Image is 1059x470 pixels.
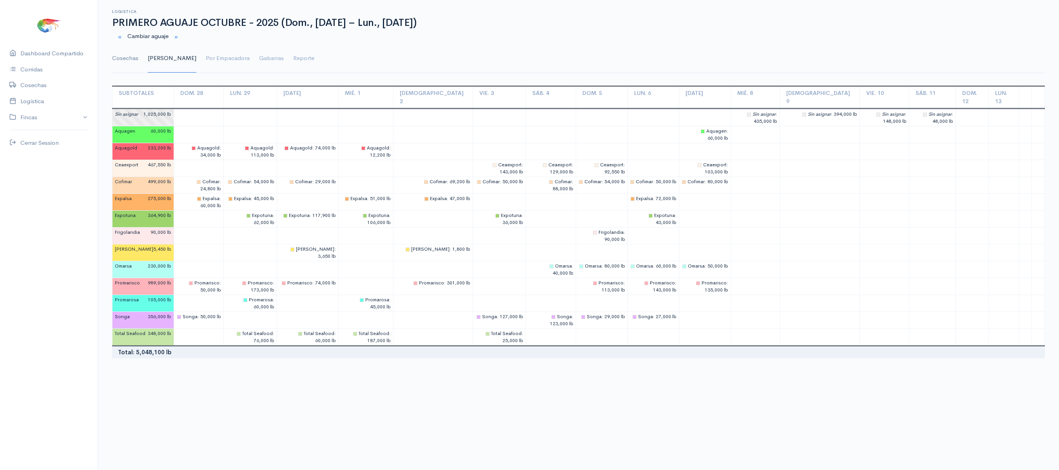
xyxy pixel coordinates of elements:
[585,263,602,269] span: Omarsa
[115,279,140,286] span: Promarisco
[151,128,171,135] span: 60,000 lb
[956,86,988,108] td: Dom. 12
[654,212,675,219] span: Expotuna
[283,212,336,219] span: : 117,900 lb
[192,145,221,158] span: : 34,000 lb
[636,195,653,202] span: Expalsa
[928,111,952,117] span: Sin asignar
[600,162,624,168] span: Ceaexport
[228,179,274,185] span: : 54,000 lb
[247,212,274,226] span: : 62,000 lb
[285,145,336,151] span: : 74,000 lb
[584,179,602,185] span: Cofimar
[424,195,470,202] span: : 47,000 lb
[627,86,679,108] td: Lun. 6
[115,111,138,118] span: Sin asignar
[249,297,273,303] span: Promarosa
[419,280,444,286] span: Promarisco
[860,86,909,108] td: Vie. 10
[747,111,777,124] span: : 435,000 lb
[259,44,284,73] a: Gabarras
[498,162,522,168] span: Ceaexport
[413,280,470,286] span: : 301,000 lb
[289,212,310,219] span: Expotuna
[706,128,727,134] span: Aquagen
[153,246,171,253] span: 5,450 lb
[183,313,198,320] span: Songa
[148,212,171,219] span: 364,900 lb
[495,212,523,226] span: : 36,000 lb
[679,86,731,108] td: [DATE]
[148,44,196,73] a: [PERSON_NAME]
[393,86,473,108] td: [DEMOGRAPHIC_DATA] 2
[406,246,470,252] span: : 1,800 lb
[224,86,277,108] td: Lun. 29
[360,297,391,310] span: : 45,000 lb
[248,280,273,286] span: Promarisco
[242,330,273,337] span: Total Seafood
[557,313,572,320] span: Songa
[197,179,221,192] span: : 24,800 lb
[486,330,523,344] span: : 25,000 lb
[148,330,171,337] span: 348,000 lb
[228,195,274,202] span: : 45,000 lb
[304,330,334,337] span: Total Seafood
[197,195,221,209] span: : 60,000 lb
[555,263,572,269] span: Omarsa
[290,179,336,185] span: : 29,000 lb
[112,9,1045,14] h6: Logistica
[701,128,728,141] span: : 60,000 lb
[644,280,676,293] span: : 143,000 lb
[698,162,728,175] span: : 103,000 lb
[988,86,1019,108] td: Lun. 13
[703,162,727,168] span: Ceaexport
[687,179,705,185] span: Cofimar
[148,195,171,202] span: 275,000 lb
[696,280,728,293] span: : 135,000 lb
[296,246,334,252] span: [PERSON_NAME]
[338,86,393,108] td: Mié. 1
[593,280,625,293] span: : 113,000 lb
[148,279,171,286] span: 989,000 lb
[242,280,274,293] span: : 173,000 lb
[688,263,705,269] span: Omarsa
[702,280,727,286] span: Promarisco
[143,111,171,118] span: 1,025,000 lb
[638,313,653,320] span: Songa
[501,212,522,219] span: Expotuna
[148,296,171,303] span: 105,000 lb
[197,145,219,151] span: Aquagold
[482,313,497,320] span: Songa
[115,296,139,303] span: Promarosa
[650,280,675,286] span: Promarisco
[882,111,905,117] span: Sin asignar
[365,297,389,303] span: Promarosa
[549,263,573,276] span: : 40,000 lb
[753,111,776,117] span: Sin asignar
[115,262,132,270] span: Omarsa
[780,86,860,108] td: [DEMOGRAPHIC_DATA] 9
[234,195,251,202] span: Expalsa
[194,280,219,286] span: Promarisco
[250,145,273,151] span: Aquagold
[424,179,470,185] span: : 69,200 lb
[636,179,653,185] span: Cofimar
[115,212,136,219] span: Expotuna
[477,313,523,320] span: : 127,000 lb
[367,145,389,151] span: Aquagold
[802,111,857,117] span: : 394,000 lb
[345,195,391,202] span: : 51,000 lb
[148,144,171,151] span: 233,200 lb
[148,313,171,320] span: 356,000 lb
[876,111,907,124] span: : 148,000 lb
[631,263,676,269] span: : 60,000 lb
[526,86,576,108] td: Sáb. 4
[923,111,953,124] span: : 48,000 lb
[587,313,602,320] span: Songa
[177,313,221,320] span: : 50,000 lb
[631,195,676,202] span: : 72,000 lb
[202,179,219,185] span: Cofimar
[112,44,138,73] a: Cosechas
[579,179,625,185] span: : 54,000 lb
[909,86,956,108] td: Sáb. 11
